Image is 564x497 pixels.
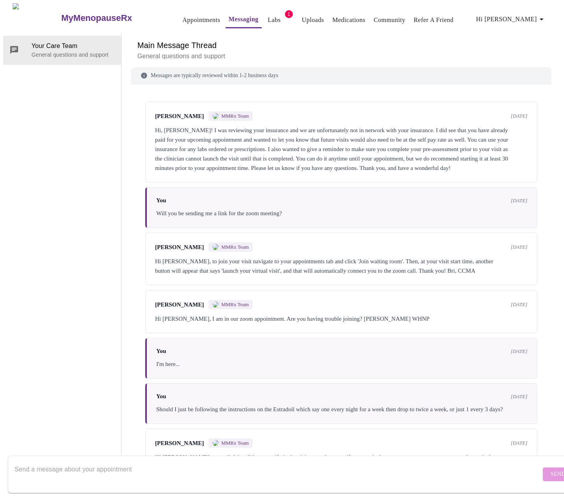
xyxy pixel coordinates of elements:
[155,440,204,447] span: [PERSON_NAME]
[155,126,527,173] div: Hi, [PERSON_NAME]! I was reviewing your insurance and we are unfortunately not in network with yo...
[155,257,527,275] div: Hi [PERSON_NAME], to join your visit navigate to your appointments tab and click 'Join waiting ro...
[213,301,219,308] img: MMRX
[299,12,327,28] button: Uploads
[302,15,324,26] a: Uploads
[221,301,249,308] span: MMRx Team
[182,15,220,26] a: Appointments
[511,440,527,446] span: [DATE]
[156,209,527,218] div: Will you be sending me a link for the zoom meeting?
[332,15,365,26] a: Medications
[221,244,249,250] span: MMRx Team
[179,12,223,28] button: Appointments
[329,12,368,28] button: Medications
[31,41,115,51] span: Your Care Team
[137,39,545,52] h6: Main Message Thread
[156,393,166,400] span: You
[285,10,293,18] span: 1
[268,15,281,26] a: Labs
[156,348,166,355] span: You
[511,244,527,250] span: [DATE]
[155,301,204,308] span: [PERSON_NAME]
[15,462,541,487] textarea: Send a message about your appointment
[511,348,527,355] span: [DATE]
[229,14,259,25] a: Messaging
[213,440,219,446] img: MMRX
[3,36,121,64] div: Your Care TeamGeneral questions and support
[155,314,527,323] div: Hi [PERSON_NAME], I am in our zoom appointment. Are you having trouble joining? [PERSON_NAME] WHNP
[155,244,204,251] span: [PERSON_NAME]
[473,11,549,27] button: Hi [PERSON_NAME]
[511,113,527,119] span: [DATE]
[31,51,115,59] p: General questions and support
[414,15,454,26] a: Refer a Friend
[61,13,132,23] h3: MyMenopauseRx
[156,197,166,204] span: You
[60,4,163,32] a: MyMenopauseRx
[13,3,60,33] img: MyMenopauseRx Logo
[476,14,546,25] span: Hi [PERSON_NAME]
[511,394,527,400] span: [DATE]
[155,113,204,120] span: [PERSON_NAME]
[131,67,551,84] div: Messages are typically reviewed within 1-2 business days
[370,12,409,28] button: Community
[221,440,249,446] span: MMRx Team
[411,12,457,28] button: Refer a Friend
[137,52,545,61] p: General questions and support
[262,12,287,28] button: Labs
[213,113,219,119] img: MMRX
[511,198,527,204] span: [DATE]
[156,359,527,369] div: I'm here...
[156,405,527,414] div: Should I just be following the instructions on the Estradoil which say one every night for a week...
[226,11,262,28] button: Messaging
[511,301,527,308] span: [DATE]
[221,113,249,119] span: MMRx Team
[374,15,405,26] a: Community
[213,244,219,250] img: MMRX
